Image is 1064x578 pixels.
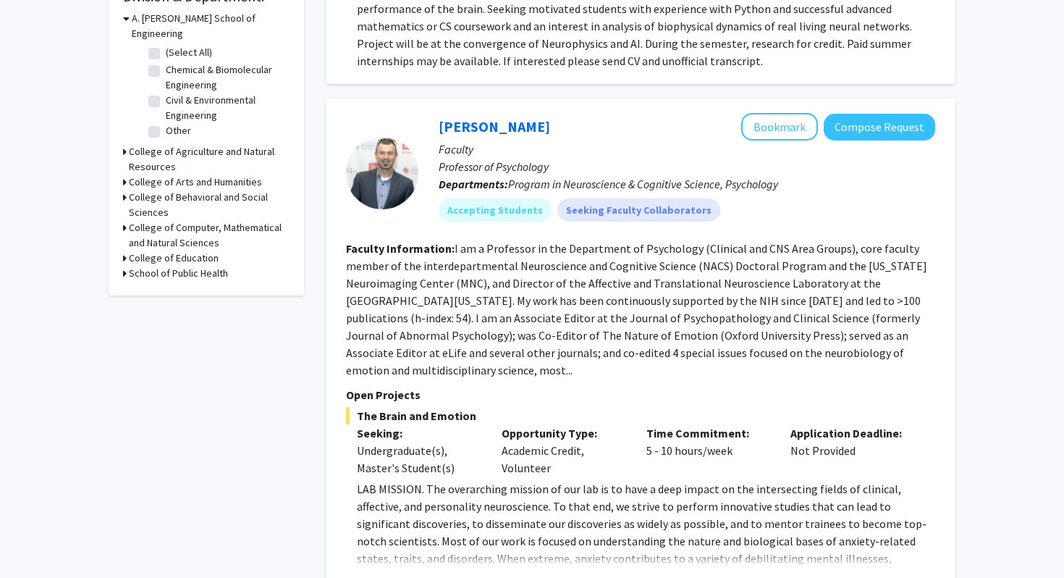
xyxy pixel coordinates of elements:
[129,251,219,266] h3: College of Education
[166,123,191,138] label: Other
[636,424,780,477] div: 5 - 10 hours/week
[780,424,924,477] div: Not Provided
[346,386,935,403] p: Open Projects
[790,424,913,442] p: Application Deadline:
[439,117,550,135] a: [PERSON_NAME]
[346,241,927,377] fg-read-more: I am a Professor in the Department of Psychology (Clinical and CNS Area Groups), core faculty mem...
[357,442,480,477] div: Undergraduate(s), Master's Student(s)
[439,141,935,158] p: Faculty
[166,62,286,93] label: Chemical & Biomolecular Engineering
[129,175,262,190] h3: College of Arts and Humanities
[166,93,286,123] label: Civil & Environmental Engineering
[741,113,818,141] button: Add Alexander Shackman to Bookmarks
[166,45,212,60] label: (Select All)
[346,241,455,256] b: Faculty Information:
[502,424,625,442] p: Opportunity Type:
[646,424,769,442] p: Time Commitment:
[129,190,290,220] h3: College of Behavioral and Social Sciences
[491,424,636,477] div: Academic Credit, Volunteer
[129,144,290,175] h3: College of Agriculture and Natural Resources
[508,177,778,191] span: Program in Neuroscience & Cognitive Science, Psychology
[557,198,720,222] mat-chip: Seeking Faculty Collaborators
[11,513,62,567] iframe: Chat
[346,407,935,424] span: The Brain and Emotion
[129,220,290,251] h3: College of Computer, Mathematical and Natural Sciences
[357,424,480,442] p: Seeking:
[129,266,228,281] h3: School of Public Health
[439,158,935,175] p: Professor of Psychology
[824,114,935,141] button: Compose Request to Alexander Shackman
[132,11,290,41] h3: A. [PERSON_NAME] School of Engineering
[439,198,552,222] mat-chip: Accepting Students
[439,177,508,191] b: Departments:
